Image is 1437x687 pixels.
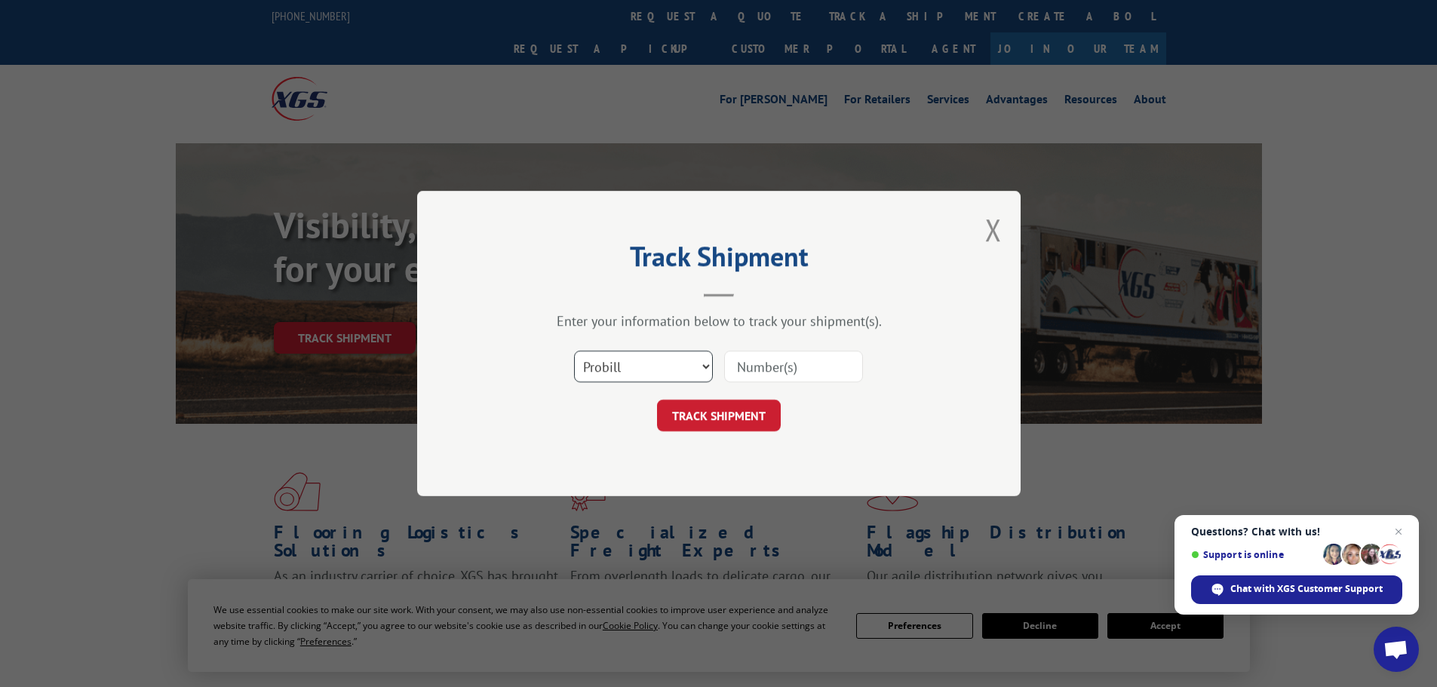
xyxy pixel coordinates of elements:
[724,351,863,382] input: Number(s)
[1374,627,1419,672] div: Open chat
[493,246,945,274] h2: Track Shipment
[985,210,1002,250] button: Close modal
[1191,549,1318,560] span: Support is online
[1389,523,1408,541] span: Close chat
[657,400,781,431] button: TRACK SHIPMENT
[1191,575,1402,604] div: Chat with XGS Customer Support
[493,312,945,330] div: Enter your information below to track your shipment(s).
[1230,582,1383,596] span: Chat with XGS Customer Support
[1191,526,1402,538] span: Questions? Chat with us!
